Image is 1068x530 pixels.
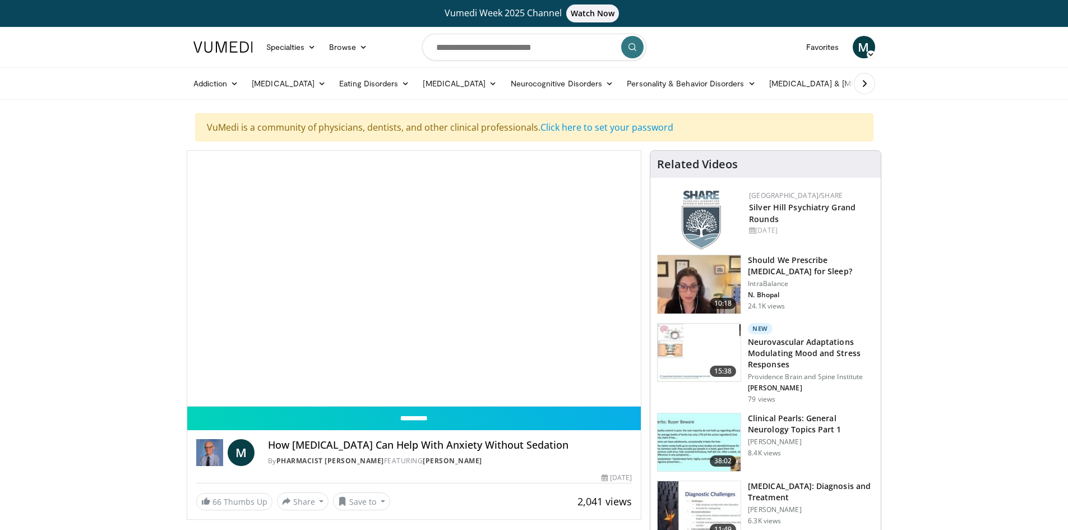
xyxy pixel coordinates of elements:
img: f7087805-6d6d-4f4e-b7c8-917543aa9d8d.150x105_q85_crop-smart_upscale.jpg [658,255,741,314]
img: Pharmacist Michael [196,439,223,466]
img: f8aaeb6d-318f-4fcf-bd1d-54ce21f29e87.png.150x105_q85_autocrop_double_scale_upscale_version-0.2.png [682,191,721,250]
a: Specialties [260,36,323,58]
a: 15:38 New Neurovascular Adaptations Modulating Mood and Stress Responses Providence Brain and Spi... [657,323,874,404]
div: By FEATURING [268,456,632,466]
a: M [853,36,875,58]
a: Click here to set your password [540,121,673,133]
a: M [228,439,255,466]
a: [MEDICAL_DATA] [245,72,332,95]
img: VuMedi Logo [193,42,253,53]
h4: How [MEDICAL_DATA] Can Help With Anxiety Without Sedation [268,439,632,451]
a: Neurocognitive Disorders [504,72,621,95]
p: N. Bhopal [748,291,874,299]
div: VuMedi is a community of physicians, dentists, and other clinical professionals. [195,113,873,141]
div: [DATE] [602,473,632,483]
p: 24.1K views [748,302,785,311]
a: Addiction [187,72,246,95]
a: Vumedi Week 2025 ChannelWatch Now [195,4,873,22]
input: Search topics, interventions [422,34,646,61]
span: 38:02 [710,455,737,467]
a: 66 Thumbs Up [196,493,272,510]
a: [MEDICAL_DATA] & [MEDICAL_DATA] [762,72,923,95]
img: 91ec4e47-6cc3-4d45-a77d-be3eb23d61cb.150x105_q85_crop-smart_upscale.jpg [658,413,741,472]
a: Personality & Behavior Disorders [620,72,762,95]
p: IntraBalance [748,279,874,288]
img: 4562edde-ec7e-4758-8328-0659f7ef333d.150x105_q85_crop-smart_upscale.jpg [658,324,741,382]
span: Watch Now [566,4,619,22]
a: Browse [322,36,374,58]
a: 10:18 Should We Prescribe [MEDICAL_DATA] for Sleep? IntraBalance N. Bhopal 24.1K views [657,255,874,314]
p: 6.3K views [748,517,781,526]
span: 2,041 views [577,495,632,508]
div: [DATE] [749,225,872,236]
video-js: Video Player [187,151,641,407]
p: 8.4K views [748,449,781,458]
h3: [MEDICAL_DATA]: Diagnosis and Treatment [748,481,874,503]
a: Eating Disorders [332,72,416,95]
p: New [748,323,773,334]
a: Favorites [799,36,846,58]
button: Save to [333,492,390,510]
p: Providence Brain and Spine Institute [748,372,874,381]
p: [PERSON_NAME] [748,505,874,514]
h3: Should We Prescribe [MEDICAL_DATA] for Sleep? [748,255,874,277]
a: 38:02 Clinical Pearls: General Neurology Topics Part 1 [PERSON_NAME] 8.4K views [657,413,874,472]
a: [MEDICAL_DATA] [416,72,503,95]
h3: Clinical Pearls: General Neurology Topics Part 1 [748,413,874,435]
p: 79 views [748,395,775,404]
p: [PERSON_NAME] [748,437,874,446]
button: Share [277,492,329,510]
span: 15:38 [710,366,737,377]
a: Pharmacist [PERSON_NAME] [276,456,384,466]
h4: Related Videos [657,158,738,171]
a: [GEOGRAPHIC_DATA]/SHARE [749,191,843,200]
h3: Neurovascular Adaptations Modulating Mood and Stress Responses [748,337,874,370]
span: 66 [212,496,221,507]
a: [PERSON_NAME] [423,456,482,466]
p: [PERSON_NAME] [748,384,874,393]
a: Silver Hill Psychiatry Grand Rounds [749,202,856,224]
span: 10:18 [710,298,737,309]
